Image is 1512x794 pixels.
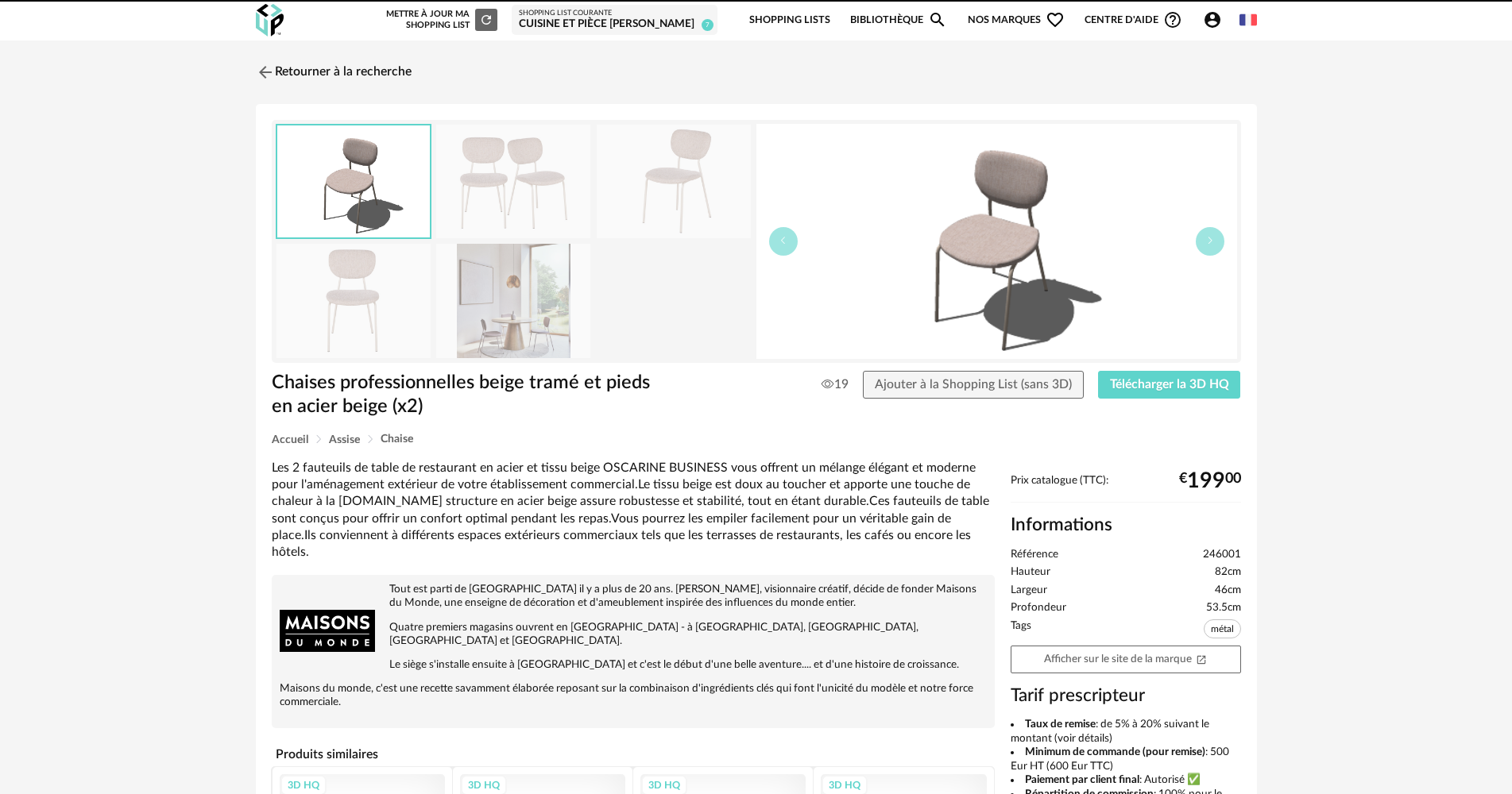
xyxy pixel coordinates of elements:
[1011,646,1241,673] a: Afficher sur le site de la marqueOpen In New icon
[280,621,987,648] p: Quatre premiers magasins ouvrent en [GEOGRAPHIC_DATA] - à [GEOGRAPHIC_DATA], [GEOGRAPHIC_DATA], [...
[1011,718,1241,746] li: : de 5% à 20% suivant le montant (voir détails)
[1011,619,1031,642] span: Tags
[875,378,1072,391] span: Ajouter à la Shopping List (sans 3D)
[1203,548,1241,562] span: 246001
[1215,584,1241,598] span: 46cm
[702,19,713,31] span: 7
[272,434,308,445] span: Accueil
[256,55,412,90] a: Retourner à la recherche
[277,125,430,237] img: thumbnail.png
[519,9,710,32] a: Shopping List courante Cuisine et pièce [PERSON_NAME] 7
[272,460,995,561] div: Les 2 fauteuils de table de restaurant en acier et tissu beige OSCARINE BUSINESS vous offrent un ...
[436,125,590,238] img: chaises-professionnelles-beige-trame-et-pieds-en-acier-beige-x2-1000-11-1-246001_1.jpg
[1110,378,1229,391] span: Télécharger la 3D HQ
[822,376,849,392] span: 19
[276,244,431,357] img: chaises-professionnelles-beige-trame-et-pieds-en-acier-beige-x2-1000-11-1-246001_4.jpg
[383,9,497,31] div: Mettre à jour ma Shopping List
[1011,548,1058,562] span: Référence
[1187,475,1225,488] span: 199
[280,682,987,709] p: Maisons du monde, c'est une recette savamment élaborée reposant sur la combinaison d'ingrédients ...
[272,434,1241,445] div: Breadcrumb
[1206,601,1241,615] span: 53.5cm
[272,371,667,419] h1: Chaises professionnelles beige tramé et pieds en acier beige (x2)
[863,371,1084,399] button: Ajouter à la Shopping List (sans 3D)
[1011,584,1047,598] span: Largeur
[1098,371,1241,399] button: Télécharger la 3D HQ
[256,4,284,37] img: OXP
[1085,10,1182,29] span: Centre d'aideHelp Circle Outline icon
[1025,719,1096,730] b: Taux de remise
[280,658,987,672] p: Le siège s'installe ensuite à [GEOGRAPHIC_DATA] et c'est le début d'une belle aventure.... et d'u...
[280,583,375,678] img: brand logo
[1196,653,1207,664] span: Open In New icon
[1203,10,1222,29] span: Account Circle icon
[1025,774,1139,785] b: Paiement par client final
[519,9,710,18] div: Shopping List courante
[756,124,1237,359] img: thumbnail.png
[1011,773,1241,788] li: : Autorisé ✅
[280,583,987,610] p: Tout est parti de [GEOGRAPHIC_DATA] il y a plus de 20 ans. [PERSON_NAME], visionnaire créatif, dé...
[1011,601,1066,615] span: Profondeur
[928,10,947,29] span: Magnify icon
[1203,10,1229,29] span: Account Circle icon
[1179,475,1241,488] div: € 00
[1215,565,1241,580] span: 82cm
[329,434,360,445] span: Assise
[479,15,493,24] span: Refresh icon
[1025,746,1205,757] b: Minimum de commande (pour remise)
[1239,11,1257,29] img: fr
[1011,746,1241,773] li: : 500 Eur HT (600 Eur TTC)
[1163,10,1182,29] span: Help Circle Outline icon
[256,63,275,82] img: svg+xml;base64,PHN2ZyB3aWR0aD0iMjQiIGhlaWdodD0iMjQiIHZpZXdCb3g9IjAgMCAyNCAyNCIgZmlsbD0ibm9uZSIgeG...
[1204,619,1241,638] span: métal
[381,434,413,445] span: Chaise
[1011,684,1241,707] h3: Tarif prescripteur
[1011,514,1241,537] h2: Informations
[1046,10,1065,29] span: Heart Outline icon
[968,2,1065,39] span: Nos marques
[1011,565,1050,580] span: Hauteur
[597,125,751,238] img: chaises-professionnelles-beige-trame-et-pieds-en-acier-beige-x2-1000-11-1-246001_2.jpg
[519,17,710,32] div: Cuisine et pièce [PERSON_NAME]
[272,742,995,766] h4: Produits similaires
[749,2,830,39] a: Shopping Lists
[1011,474,1241,503] div: Prix catalogue (TTC):
[850,2,947,39] a: BibliothèqueMagnify icon
[436,244,590,357] img: chaises-professionnelles-beige-trame-et-pieds-en-acier-beige-x2-1000-11-1-246001_3.jpg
